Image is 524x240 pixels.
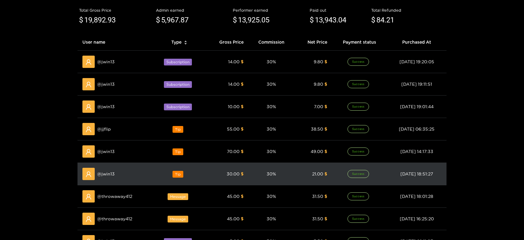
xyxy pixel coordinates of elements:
span: $ [324,104,327,109]
th: Purchased At [387,34,447,51]
span: Message [168,193,188,200]
span: 13,925 [238,16,260,24]
span: 14.00 [228,82,240,86]
span: [DATE] 18:01:28 [400,194,433,199]
span: .87 [179,16,189,24]
span: 38.50 [311,127,323,131]
span: Success [347,125,369,133]
span: 55.00 [227,127,240,131]
span: .21 [384,16,394,24]
th: Net Price [294,34,332,51]
div: Total Refunded [371,7,445,13]
span: 30 % [267,82,276,86]
span: $ [241,104,244,109]
span: $ [79,14,83,26]
span: Success [347,170,369,178]
span: $ [241,194,244,199]
span: Success [347,192,369,200]
span: @ throwaway412 [97,193,132,200]
th: Commission [248,34,294,51]
span: user [85,171,92,177]
span: @ throwaway412 [97,215,132,222]
span: caret-down [184,42,187,45]
span: [DATE] 06:35:25 [399,127,435,131]
span: Tip [173,171,183,178]
span: $ [371,14,375,26]
span: Message [168,216,188,222]
span: 45.00 [227,216,240,221]
span: @ jwin13 [97,148,115,155]
span: 10.00 [228,104,240,109]
span: $ [241,127,244,131]
span: @ jwin13 [97,58,115,65]
span: 31.50 [312,194,323,199]
span: [DATE] 16:25:20 [400,216,434,221]
span: 7.00 [314,104,323,109]
span: Subscription [164,81,192,88]
div: Total Gross Price [79,7,153,13]
span: 19,892 [84,16,106,24]
span: 30 % [267,216,276,221]
span: 9.80 [314,82,323,86]
span: Success [347,103,369,111]
span: Success [347,215,369,223]
span: $ [324,127,327,131]
span: 84 [376,16,384,24]
span: $ [324,59,327,64]
span: $ [324,216,327,221]
span: $ [241,171,244,176]
span: 49.00 [311,149,323,154]
span: .04 [336,16,346,24]
span: $ [324,171,327,176]
span: $ [233,14,237,26]
span: @ jwin13 [97,81,115,88]
div: Performer earned [233,7,307,13]
span: 70.00 [227,149,240,154]
th: User name [77,34,153,51]
span: Tip [173,148,183,155]
span: Success [347,148,369,155]
span: $ [324,149,327,154]
span: user [85,126,92,132]
span: user [85,59,92,65]
span: .05 [260,16,269,24]
span: 9.80 [314,59,323,64]
span: .93 [106,16,116,24]
span: @ jwin13 [97,171,115,177]
span: user [85,149,92,155]
span: Subscription [164,59,192,65]
th: Payment status [332,34,387,51]
span: user [85,216,92,222]
span: 30 % [267,127,276,131]
span: $ [241,82,244,86]
span: 13,943 [315,16,336,24]
span: Subscription [164,104,192,110]
span: 30 % [267,104,276,109]
span: $ [324,194,327,199]
span: [DATE] 19:01:44 [400,104,434,109]
span: 5,967 [161,16,179,24]
span: $ [241,149,244,154]
span: 31.50 [312,216,323,221]
div: Admin earned [156,7,230,13]
span: 45.00 [227,194,240,199]
span: Success [347,58,369,66]
span: [DATE] 19:20:05 [399,59,434,64]
span: $ [310,14,314,26]
span: user [85,104,92,110]
th: Gross Price [205,34,248,51]
span: $ [241,216,244,221]
span: 30 % [267,194,276,199]
span: Type [171,39,181,45]
span: @ jwin13 [97,103,115,110]
span: Success [347,80,369,88]
span: [DATE] 18:51:27 [400,171,433,176]
span: 21.00 [312,171,323,176]
span: @ jjflip [97,126,111,132]
span: 30.00 [227,171,240,176]
span: user [85,81,92,88]
span: 30 % [267,59,276,64]
span: $ [324,82,327,86]
span: $ [156,14,160,26]
span: [DATE] 19:11:51 [401,82,432,86]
